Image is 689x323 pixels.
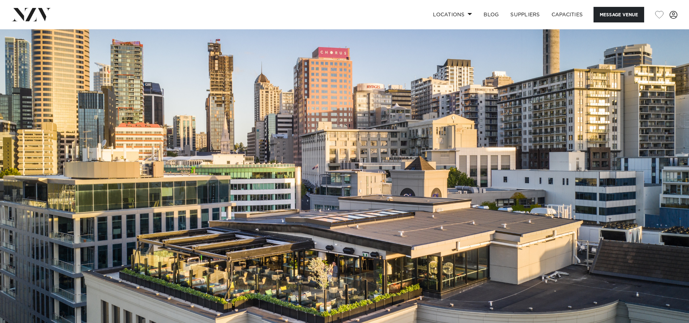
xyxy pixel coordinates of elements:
button: Message Venue [594,7,644,22]
a: BLOG [478,7,505,22]
a: Locations [427,7,478,22]
img: nzv-logo.png [12,8,51,21]
a: SUPPLIERS [505,7,545,22]
a: Capacities [546,7,589,22]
